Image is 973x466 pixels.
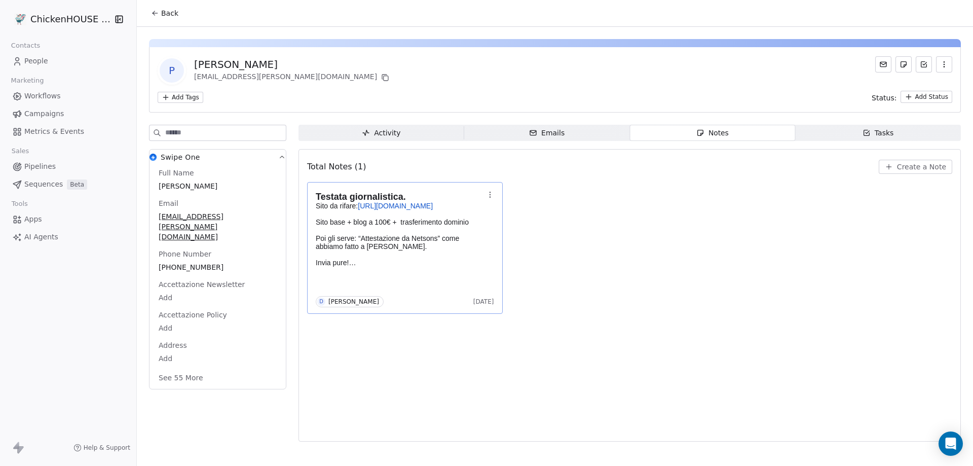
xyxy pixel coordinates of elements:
div: Swipe OneSwipe One [149,168,286,389]
span: AI Agents [24,232,58,242]
span: [DATE] [473,298,494,306]
button: Back [145,4,184,22]
a: Apps [8,211,128,228]
span: Apps [24,214,42,225]
span: Contacts [7,38,45,53]
span: Address [157,340,189,350]
a: Campaigns [8,105,128,122]
a: [URL][DOMAIN_NAME] [358,202,433,210]
img: Swipe One [149,154,157,161]
p: Invia pure! Grazie [316,259,484,267]
button: Add Tags [158,92,203,103]
span: Pipelines [24,161,56,172]
div: [PERSON_NAME] [194,57,391,71]
span: Create a Note [897,162,946,172]
a: Pipelines [8,158,128,175]
img: 4.jpg [14,13,26,25]
span: Total Notes (1) [307,161,366,173]
span: People [24,56,48,66]
div: Tasks [863,128,894,138]
span: Full Name [157,168,196,178]
span: [EMAIL_ADDRESS][PERSON_NAME][DOMAIN_NAME] [159,211,277,242]
span: Add [159,323,277,333]
div: Emails [529,128,565,138]
a: Help & Support [73,444,130,452]
span: Status: [872,93,896,103]
a: Workflows [8,88,128,104]
span: ChickenHOUSE snc [30,13,111,26]
p: Sito base + blog a 100€ + trasferimento dominio [316,218,484,226]
span: Sales [7,144,33,159]
span: Metrics & Events [24,126,84,137]
span: P [160,58,184,83]
span: Back [161,8,178,18]
button: See 55 More [153,369,209,387]
p: Poi gli serve: “Attestazione da Netsons” come abbiamo fatto a [PERSON_NAME]. [316,234,484,250]
h1: Testata giornalistica. [316,192,484,202]
div: [PERSON_NAME] [328,298,379,305]
span: Campaigns [24,109,64,119]
span: Accettazione Policy [157,310,229,320]
div: D [319,298,323,306]
span: [PHONE_NUMBER] [159,262,277,272]
div: Activity [362,128,400,138]
div: Open Intercom Messenger [939,432,963,456]
span: [PERSON_NAME] [159,181,277,191]
span: Marketing [7,73,48,88]
a: SequencesBeta [8,176,128,193]
span: Beta [67,180,87,190]
span: Sequences [24,179,63,190]
span: Accettazione Newsletter [157,279,247,290]
span: Phone Number [157,249,213,259]
button: Create a Note [879,160,952,174]
button: Swipe OneSwipe One [149,150,286,168]
span: Add [159,293,277,303]
span: Add [159,353,277,364]
button: ChickenHOUSE snc [12,11,108,28]
a: People [8,53,128,69]
div: [EMAIL_ADDRESS][PERSON_NAME][DOMAIN_NAME] [194,71,391,84]
a: Metrics & Events [8,123,128,140]
span: Swipe One [161,152,200,162]
p: Sito da rifare: [316,202,484,210]
button: Add Status [901,91,952,103]
a: AI Agents [8,229,128,245]
span: Email [157,198,180,208]
span: Tools [7,196,32,211]
span: Workflows [24,91,61,101]
span: Help & Support [84,444,130,452]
